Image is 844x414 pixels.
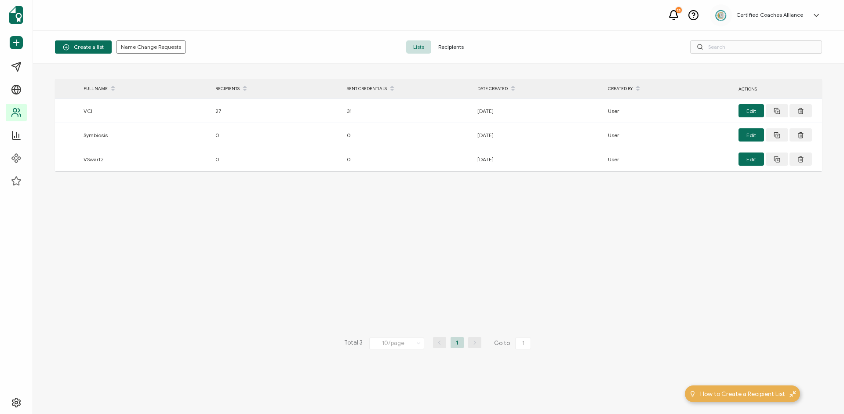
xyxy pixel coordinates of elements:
[342,130,473,140] div: 0
[431,40,471,54] span: Recipients
[473,130,604,140] div: [DATE]
[789,391,796,397] img: minimize-icon.svg
[473,106,604,116] div: [DATE]
[473,154,604,164] div: [DATE]
[604,106,734,116] div: User
[9,6,23,24] img: sertifier-logomark-colored.svg
[690,40,822,54] input: Search
[211,154,342,164] div: 0
[736,12,803,18] h5: Certified Coaches Alliance
[79,154,211,164] div: VSwartz
[604,130,734,140] div: User
[738,128,764,142] button: Edit
[473,81,604,96] div: DATE CREATED
[121,44,181,50] span: Name Change Requests
[79,130,211,140] div: Symbiosis
[79,81,211,96] div: FULL NAME
[604,81,734,96] div: CREATED BY
[211,130,342,140] div: 0
[494,337,533,349] span: Go to
[676,7,682,13] div: 23
[344,337,363,349] span: Total 3
[738,153,764,166] button: Edit
[369,338,424,349] input: Select
[734,84,822,94] div: ACTIONS
[211,81,342,96] div: RECIPIENTS
[342,154,473,164] div: 0
[79,106,211,116] div: VCI
[406,40,431,54] span: Lists
[714,9,728,22] img: 2aa27aa7-df99-43f9-bc54-4d90c804c2bd.png
[342,81,473,96] div: SENT CREDENTIALS
[604,154,734,164] div: User
[116,40,186,54] button: Name Change Requests
[342,106,473,116] div: 31
[738,104,764,117] button: Edit
[700,389,785,399] span: How to Create a Recipient List
[211,106,342,116] div: 27
[451,337,464,348] li: 1
[63,44,104,51] span: Create a list
[800,372,844,414] iframe: Chat Widget
[55,40,112,54] button: Create a list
